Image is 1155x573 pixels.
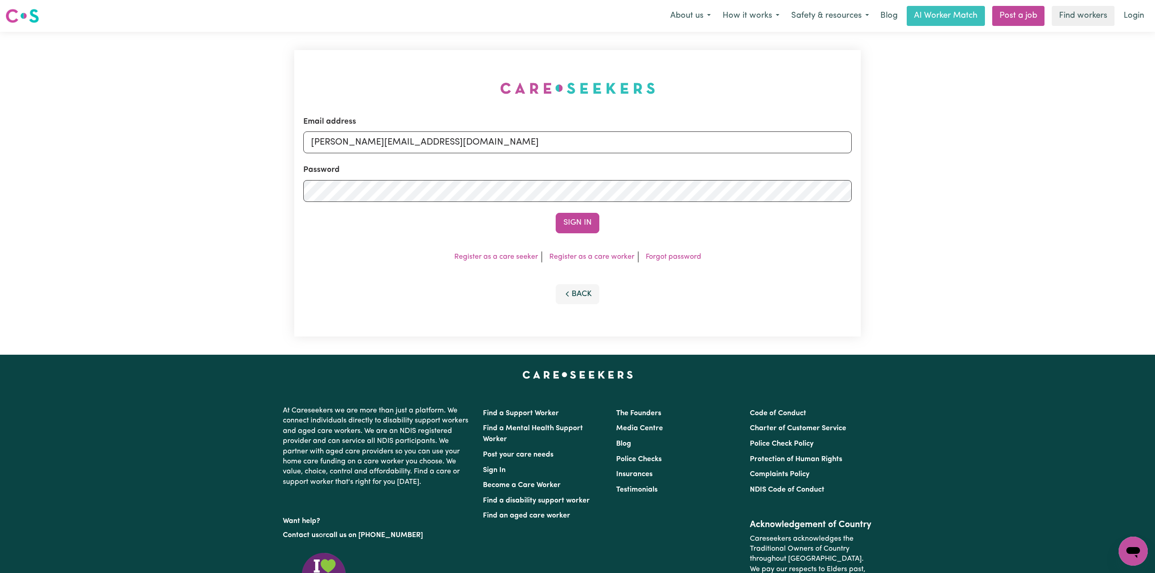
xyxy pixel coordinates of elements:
a: Code of Conduct [750,410,806,417]
a: Become a Care Worker [483,482,561,489]
p: Want help? [283,513,472,526]
button: Sign In [556,213,599,233]
a: Blog [616,440,631,447]
a: Forgot password [646,253,701,261]
a: Register as a care seeker [454,253,538,261]
a: Find workers [1052,6,1115,26]
button: About us [664,6,717,25]
a: Register as a care worker [549,253,634,261]
a: call us on [PHONE_NUMBER] [326,532,423,539]
a: Find an aged care worker [483,512,570,519]
a: The Founders [616,410,661,417]
a: Contact us [283,532,319,539]
a: Find a disability support worker [483,497,590,504]
a: NDIS Code of Conduct [750,486,824,493]
a: Charter of Customer Service [750,425,846,432]
a: Blog [875,6,903,26]
label: Email address [303,116,356,128]
a: AI Worker Match [907,6,985,26]
a: Media Centre [616,425,663,432]
a: Police Checks [616,456,662,463]
a: Police Check Policy [750,440,814,447]
a: Testimonials [616,486,658,493]
a: Careseekers logo [5,5,39,26]
button: Safety & resources [785,6,875,25]
a: Post a job [992,6,1045,26]
a: Login [1118,6,1150,26]
h2: Acknowledgement of Country [750,519,872,530]
a: Careseekers home page [522,371,633,378]
a: Insurances [616,471,653,478]
p: or [283,527,472,544]
a: Protection of Human Rights [750,456,842,463]
a: Post your care needs [483,451,553,458]
input: Email address [303,131,852,153]
a: Find a Mental Health Support Worker [483,425,583,443]
label: Password [303,164,340,176]
p: At Careseekers we are more than just a platform. We connect individuals directly to disability su... [283,402,472,491]
a: Sign In [483,467,506,474]
iframe: Button to launch messaging window [1119,537,1148,566]
img: Careseekers logo [5,8,39,24]
button: How it works [717,6,785,25]
button: Back [556,284,599,304]
a: Find a Support Worker [483,410,559,417]
a: Complaints Policy [750,471,809,478]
